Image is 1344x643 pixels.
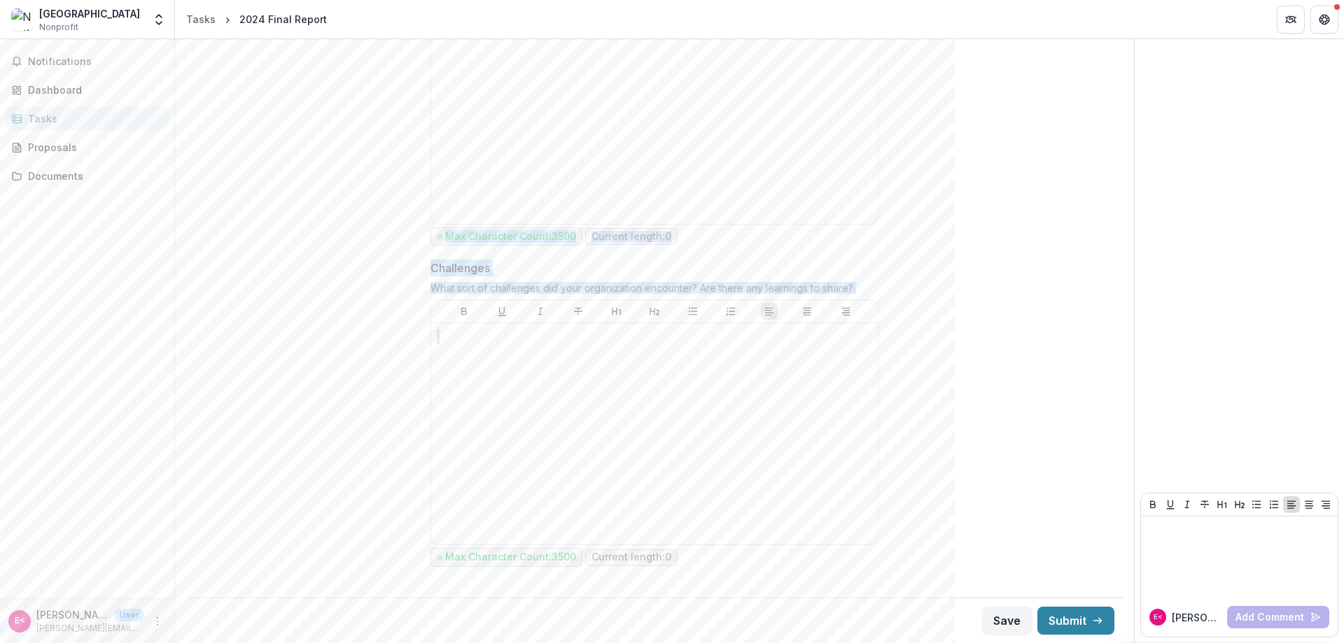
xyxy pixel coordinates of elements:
[982,607,1032,635] button: Save
[430,260,490,276] p: Challenges
[6,107,169,130] a: Tasks
[685,303,701,320] button: Bullet List
[28,169,157,183] div: Documents
[1214,496,1231,513] button: Heading 1
[28,111,157,126] div: Tasks
[591,231,671,243] p: Current length: 0
[532,303,549,320] button: Italicize
[1310,6,1338,34] button: Get Help
[1248,496,1265,513] button: Bullet List
[186,12,216,27] div: Tasks
[445,551,576,563] p: Max Character Count: 3500
[6,50,169,73] button: Notifications
[239,12,327,27] div: 2024 Final Report
[1277,6,1305,34] button: Partners
[181,9,332,29] nav: breadcrumb
[28,56,163,68] span: Notifications
[761,303,778,320] button: Align Left
[1231,496,1248,513] button: Heading 2
[608,303,625,320] button: Heading 1
[39,6,140,21] div: [GEOGRAPHIC_DATA]
[6,136,169,159] a: Proposals
[799,303,815,320] button: Align Center
[181,9,221,29] a: Tasks
[39,21,78,34] span: Nonprofit
[837,303,854,320] button: Align Right
[36,622,143,635] p: [PERSON_NAME][EMAIL_ADDRESS][DOMAIN_NAME]
[1144,496,1161,513] button: Bold
[115,609,143,621] p: User
[1317,496,1334,513] button: Align Right
[15,616,25,626] div: Emily Seiffert <emilys@northbranchnaturecenter.org>
[1172,610,1221,625] p: [PERSON_NAME]
[1301,496,1317,513] button: Align Center
[1037,607,1114,635] button: Submit
[149,613,166,630] button: More
[570,303,587,320] button: Strike
[591,551,671,563] p: Current length: 0
[11,8,34,31] img: North Branch Nature Center
[1179,496,1196,513] button: Italicize
[1266,496,1282,513] button: Ordered List
[646,303,663,320] button: Heading 2
[456,303,472,320] button: Bold
[1154,614,1163,621] div: Emily Seiffert <emilys@northbranchnaturecenter.org>
[6,164,169,188] a: Documents
[1162,496,1179,513] button: Underline
[493,303,510,320] button: Underline
[28,83,157,97] div: Dashboard
[1227,606,1329,628] button: Add Comment
[6,78,169,101] a: Dashboard
[149,6,169,34] button: Open entity switcher
[28,140,157,155] div: Proposals
[1283,496,1300,513] button: Align Left
[722,303,739,320] button: Ordered List
[36,607,109,622] p: [PERSON_NAME] <[PERSON_NAME][EMAIL_ADDRESS][DOMAIN_NAME]>
[445,231,576,243] p: Max Character Count: 3500
[1196,496,1213,513] button: Strike
[430,282,878,299] div: What sort of challenges did your organization encounter? Are there any learnings to share?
